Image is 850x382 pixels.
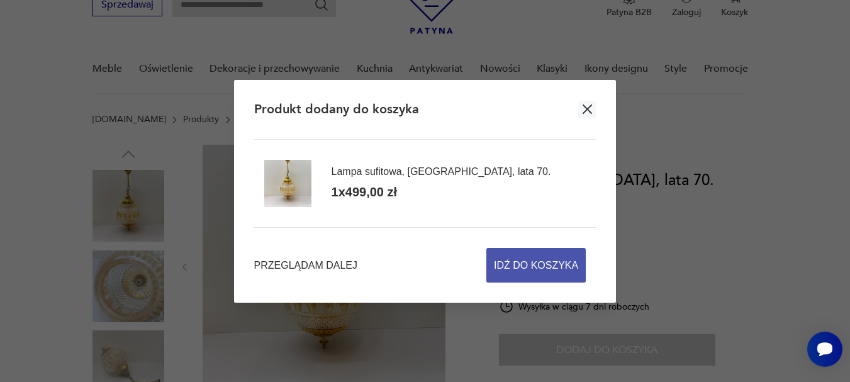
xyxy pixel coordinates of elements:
[254,258,357,272] button: Przeglądam dalej
[807,332,842,367] iframe: Smartsupp widget button
[332,184,398,201] div: 1 x 499,00 zł
[264,160,311,207] img: Zdjęcie produktu
[254,101,419,118] h2: Produkt dodany do koszyka
[486,248,586,283] button: Idź do koszyka
[332,166,551,177] div: Lampa sufitowa, [GEOGRAPHIC_DATA], lata 70.
[494,249,578,282] span: Idź do koszyka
